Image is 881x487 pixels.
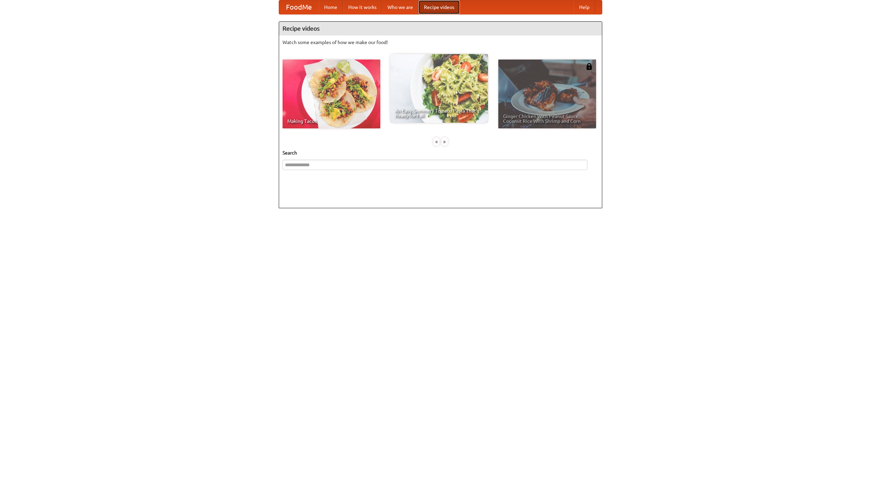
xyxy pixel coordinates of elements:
span: An Easy, Summery Tomato Pasta That's Ready for Fall [395,108,483,118]
a: Help [574,0,595,14]
h5: Search [283,149,598,156]
h4: Recipe videos [279,22,602,35]
img: 483408.png [586,63,593,70]
div: » [442,137,448,146]
a: Making Tacos [283,60,380,128]
span: Making Tacos [287,119,375,124]
p: Watch some examples of how we make our food! [283,39,598,46]
a: How it works [343,0,382,14]
a: Recipe videos [418,0,460,14]
a: Home [319,0,343,14]
a: An Easy, Summery Tomato Pasta That's Ready for Fall [390,54,488,123]
a: Who we are [382,0,418,14]
div: « [433,137,439,146]
a: FoodMe [279,0,319,14]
